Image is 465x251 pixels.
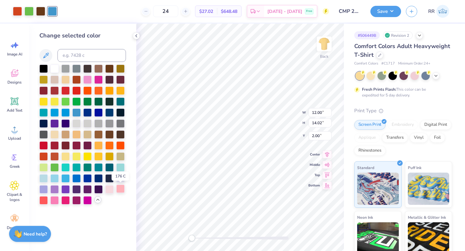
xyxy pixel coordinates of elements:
[318,37,331,50] img: Back
[10,164,20,169] span: Greek
[428,8,435,15] span: RR
[308,152,320,157] span: Center
[408,214,446,221] span: Metallic & Glitter Ink
[7,52,22,57] span: Image AI
[306,9,312,14] span: Free
[39,31,126,40] div: Change selected color
[383,31,413,39] div: Revision 2
[354,146,386,156] div: Rhinestones
[425,5,452,18] a: RR
[357,214,373,221] span: Neon Ink
[112,172,129,181] div: 176 C
[7,225,22,230] span: Decorate
[354,61,378,66] span: Comfort Colors
[382,133,408,143] div: Transfers
[153,5,178,17] input: – –
[357,173,399,205] img: Standard
[8,136,21,141] span: Upload
[189,235,195,241] div: Accessibility label
[24,231,47,237] strong: Need help?
[354,42,450,59] span: Comfort Colors Adult Heavyweight T-Shirt
[436,5,449,18] img: Rigil Kent Ricardo
[308,173,320,178] span: Top
[334,5,366,18] input: Untitled Design
[357,164,374,171] span: Standard
[57,49,126,62] input: e.g. 7428 c
[320,54,328,59] div: Back
[354,107,452,115] div: Print Type
[267,8,302,15] span: [DATE] - [DATE]
[408,164,421,171] span: Puff Ink
[7,80,22,85] span: Designs
[408,173,449,205] img: Puff Ink
[362,86,441,98] div: This color can be expedited for 5 day delivery.
[387,120,418,130] div: Embroidery
[354,120,386,130] div: Screen Print
[308,162,320,167] span: Middle
[354,31,380,39] div: # 506449B
[381,61,395,66] span: # C1717
[308,183,320,188] span: Bottom
[398,61,430,66] span: Minimum Order: 24 +
[354,133,380,143] div: Applique
[420,120,451,130] div: Digital Print
[4,192,25,202] span: Clipart & logos
[199,8,213,15] span: $27.02
[7,108,22,113] span: Add Text
[430,133,445,143] div: Foil
[221,8,237,15] span: $648.48
[362,87,396,92] strong: Fresh Prints Flash:
[370,6,401,17] button: Save
[410,133,428,143] div: Vinyl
